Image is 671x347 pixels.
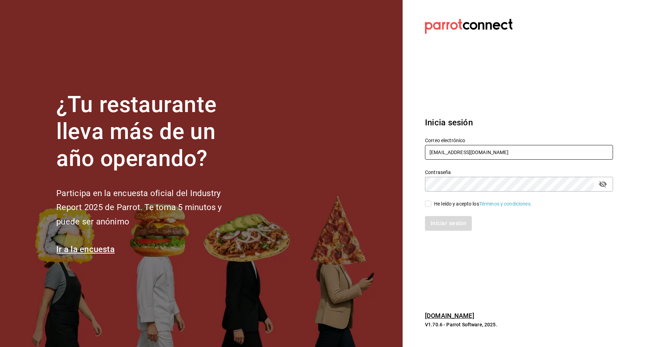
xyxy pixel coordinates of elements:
a: [DOMAIN_NAME] [425,312,474,319]
label: Correo electrónico [425,138,613,143]
label: Contraseña [425,170,613,175]
p: V1.70.6 - Parrot Software, 2025. [425,321,613,328]
a: Términos y condiciones. [479,201,532,207]
button: passwordField [597,178,609,190]
h2: Participa en la encuesta oficial del Industry Report 2025 de Parrot. Te toma 5 minutos y puede se... [56,186,245,229]
a: Ir a la encuesta [56,244,115,254]
h3: Inicia sesión [425,116,613,129]
input: Ingresa tu correo electrónico [425,145,613,160]
div: He leído y acepto los [434,200,532,208]
h1: ¿Tu restaurante lleva más de un año operando? [56,91,245,172]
